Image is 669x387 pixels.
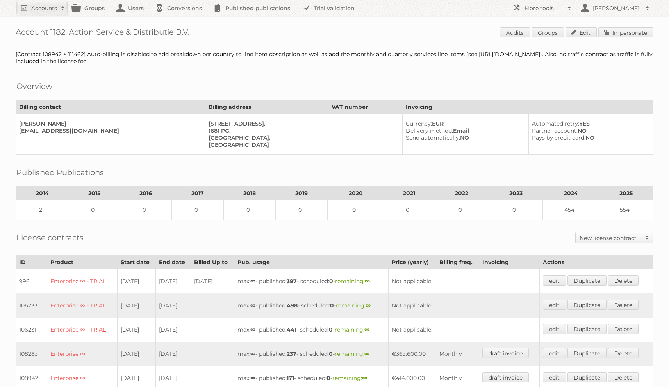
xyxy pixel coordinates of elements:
th: 2019 [276,186,328,200]
a: draft invoice [482,348,529,358]
td: 106231 [16,318,47,342]
strong: ∞ [250,375,255,382]
a: Duplicate [567,372,607,382]
div: 1681 PG, [209,127,322,134]
div: EUR [406,120,522,127]
th: 2021 [384,186,435,200]
th: End date [155,256,191,269]
a: Impersonate [598,27,653,37]
a: edit [543,275,566,286]
a: New license contract [576,232,653,243]
strong: 441 [287,326,296,333]
td: 2 [16,200,69,220]
span: remaining: [332,375,367,382]
strong: 0 [329,278,333,285]
div: [GEOGRAPHIC_DATA] [209,141,322,148]
span: Partner account: [532,127,578,134]
h1: Account 1182: Action Service & Distributie B.V. [16,27,653,39]
th: Price (yearly) [388,256,436,269]
th: 2025 [599,186,653,200]
th: 2016 [120,186,172,200]
td: max: - published: - scheduled: - [234,293,389,318]
th: 2014 [16,186,69,200]
div: NO [532,127,647,134]
td: max: - published: - scheduled: - [234,318,389,342]
div: [EMAIL_ADDRESS][DOMAIN_NAME] [19,127,199,134]
td: [DATE] [155,318,191,342]
span: remaining: [335,326,369,333]
td: [DATE] [117,293,155,318]
div: [Contract 108942 + 111462] Auto-billing is disabled to add breakdown per country to line item des... [16,51,653,65]
td: [DATE] [117,342,155,366]
td: Enterprise ∞ - TRIAL [47,293,117,318]
th: 2020 [328,186,384,200]
a: edit [543,348,566,358]
span: Delivery method: [406,127,453,134]
td: 0 [172,200,224,220]
th: 2022 [435,186,489,200]
strong: 0 [326,375,330,382]
td: 0 [224,200,276,220]
td: [DATE] [155,293,191,318]
a: edit [543,324,566,334]
h2: Overview [16,80,52,92]
strong: ∞ [250,302,255,309]
strong: ∞ [365,278,370,285]
a: edit [543,300,566,310]
td: [DATE] [155,269,191,294]
a: Edit [566,27,597,37]
td: 0 [120,200,172,220]
div: [PERSON_NAME] [19,120,199,127]
a: Audits [500,27,530,37]
th: Invoicing [403,100,653,114]
th: Billing address [205,100,328,114]
td: [DATE] [155,342,191,366]
span: Currency: [406,120,432,127]
h2: New license contract [580,234,641,242]
a: Delete [608,372,639,382]
th: Billed Up to [191,256,234,269]
strong: 0 [329,326,333,333]
td: 106233 [16,293,47,318]
td: Enterprise ∞ - TRIAL [47,318,117,342]
a: Duplicate [567,300,607,310]
h2: License contracts [16,232,84,243]
th: Invoicing [479,256,539,269]
td: Monthly [436,342,479,366]
strong: ∞ [250,326,255,333]
strong: 0 [329,350,333,357]
strong: ∞ [364,326,369,333]
td: Not applicable. [388,269,539,294]
td: Not applicable. [388,318,539,342]
td: 996 [16,269,47,294]
span: Automated retry: [532,120,579,127]
td: 0 [69,200,120,220]
a: Delete [608,348,639,358]
a: Delete [608,275,639,286]
strong: 397 [287,278,297,285]
a: Duplicate [567,275,607,286]
th: VAT number [328,100,403,114]
th: Product [47,256,117,269]
span: Pays by credit card: [532,134,585,141]
th: 2017 [172,186,224,200]
th: Billing contact [16,100,205,114]
strong: 0 [330,302,334,309]
strong: ∞ [364,350,369,357]
h2: Published Publications [16,167,104,178]
th: Actions [539,256,653,269]
td: max: - published: - scheduled: - [234,269,389,294]
th: 2023 [489,186,543,200]
td: 0 [276,200,328,220]
strong: 171 [287,375,294,382]
td: Enterprise ∞ - TRIAL [47,269,117,294]
a: Groups [532,27,564,37]
a: Duplicate [567,324,607,334]
td: [DATE] [117,318,155,342]
td: max: - published: - scheduled: - [234,342,389,366]
span: Send automatically: [406,134,460,141]
div: [STREET_ADDRESS], [209,120,322,127]
div: Email [406,127,522,134]
div: NO [406,134,522,141]
td: 0 [384,200,435,220]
